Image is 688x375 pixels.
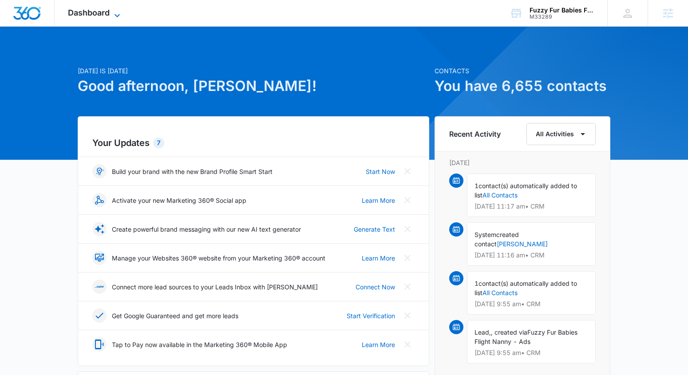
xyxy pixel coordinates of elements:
[474,231,519,248] span: created contact
[400,280,415,294] button: Close
[400,337,415,351] button: Close
[474,301,588,307] p: [DATE] 9:55 am • CRM
[347,311,395,320] a: Start Verification
[474,182,577,199] span: contact(s) automatically added to list
[435,75,610,97] h1: You have 6,655 contacts
[474,252,588,258] p: [DATE] 11:16 am • CRM
[474,350,588,356] p: [DATE] 9:55 am • CRM
[362,253,395,263] a: Learn More
[526,123,596,145] button: All Activities
[112,282,318,292] p: Connect more lead sources to your Leads Inbox with [PERSON_NAME]
[112,340,287,349] p: Tap to Pay now available in the Marketing 360® Mobile App
[112,253,325,263] p: Manage your Websites 360® website from your Marketing 360® account
[530,14,594,20] div: account id
[449,129,501,139] h6: Recent Activity
[449,158,596,167] p: [DATE]
[435,66,610,75] p: Contacts
[112,311,238,320] p: Get Google Guaranteed and get more leads
[474,328,491,336] span: Lead,
[474,203,588,209] p: [DATE] 11:17 am • CRM
[362,196,395,205] a: Learn More
[78,66,429,75] p: [DATE] is [DATE]
[400,308,415,323] button: Close
[530,7,594,14] div: account name
[400,222,415,236] button: Close
[474,182,478,189] span: 1
[112,196,246,205] p: Activate your new Marketing 360® Social app
[92,136,415,150] h2: Your Updates
[474,231,496,238] span: System
[362,340,395,349] a: Learn More
[482,289,518,296] a: All Contacts
[366,167,395,176] a: Start Now
[356,282,395,292] a: Connect Now
[400,193,415,207] button: Close
[354,225,395,234] a: Generate Text
[112,225,301,234] p: Create powerful brand messaging with our new AI text generator
[68,8,110,17] span: Dashboard
[491,328,527,336] span: , created via
[400,164,415,178] button: Close
[78,75,429,97] h1: Good afternoon, [PERSON_NAME]!
[153,138,164,148] div: 7
[482,191,518,199] a: All Contacts
[474,280,577,296] span: contact(s) automatically added to list
[474,280,478,287] span: 1
[112,167,273,176] p: Build your brand with the new Brand Profile Smart Start
[497,240,548,248] a: [PERSON_NAME]
[400,251,415,265] button: Close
